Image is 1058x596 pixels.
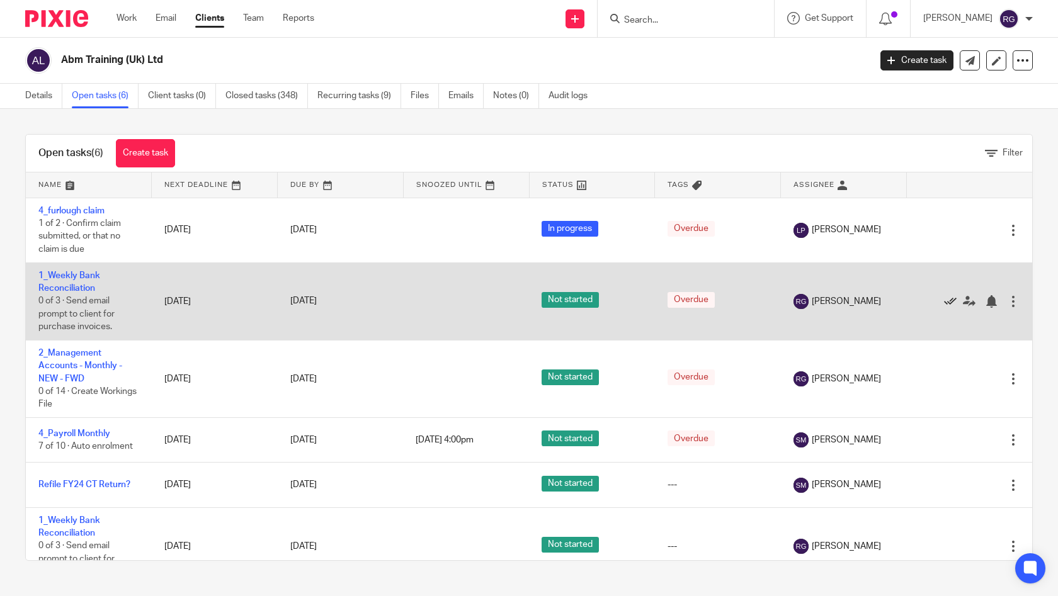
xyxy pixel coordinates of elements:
[880,50,953,70] a: Create task
[793,223,809,238] img: svg%3E
[805,14,853,23] span: Get Support
[542,476,599,492] span: Not started
[999,9,1019,29] img: svg%3E
[1003,149,1023,157] span: Filter
[38,542,115,576] span: 0 of 3 · Send email prompt to client for purchase invoices.
[152,198,278,262] td: [DATE]
[542,292,599,308] span: Not started
[38,516,100,537] a: 1_Weekly Bank Reconciliation
[38,429,110,438] a: 4_Payroll Monthly
[290,436,317,444] span: [DATE]
[542,181,574,188] span: Status
[812,295,881,308] span: [PERSON_NAME]
[623,15,736,26] input: Search
[668,478,768,491] div: ---
[793,432,809,447] img: svg%3E
[25,47,52,74] img: svg%3E
[290,542,317,551] span: [DATE]
[542,430,599,446] span: Not started
[812,434,881,446] span: [PERSON_NAME]
[944,295,963,308] a: Mark as done
[25,84,62,108] a: Details
[448,84,484,108] a: Emails
[668,369,715,385] span: Overdue
[195,12,224,25] a: Clients
[317,84,401,108] a: Recurring tasks (9)
[493,84,539,108] a: Notes (0)
[812,373,881,385] span: [PERSON_NAME]
[290,374,317,383] span: [DATE]
[38,387,137,409] span: 0 of 14 · Create Workings File
[411,84,439,108] a: Files
[812,478,881,491] span: [PERSON_NAME]
[38,206,105,215] a: 4_furlough claim
[416,181,482,188] span: Snoozed Until
[152,507,278,585] td: [DATE]
[923,12,993,25] p: [PERSON_NAME]
[416,436,474,444] span: [DATE] 4:00pm
[290,481,317,490] span: [DATE]
[793,294,809,309] img: svg%3E
[156,12,176,25] a: Email
[38,442,133,451] span: 7 of 10 · Auto enrolment
[116,139,175,167] a: Create task
[793,371,809,386] img: svg%3E
[38,296,115,331] span: 0 of 3 · Send email prompt to client for purchase invoices.
[25,10,88,27] img: Pixie
[668,430,715,446] span: Overdue
[243,12,264,25] a: Team
[668,181,689,188] span: Tags
[283,12,314,25] a: Reports
[542,221,598,237] span: In progress
[91,148,103,158] span: (6)
[38,480,130,489] a: Refile FY24 CT Return?
[38,147,103,160] h1: Open tasks
[152,262,278,340] td: [DATE]
[549,84,597,108] a: Audit logs
[542,537,599,553] span: Not started
[668,221,715,237] span: Overdue
[117,12,137,25] a: Work
[38,271,100,293] a: 1_Weekly Bank Reconciliation
[812,540,881,553] span: [PERSON_NAME]
[668,292,715,308] span: Overdue
[61,53,702,67] h2: Abm Training (Uk) Ltd
[290,225,317,234] span: [DATE]
[152,340,278,417] td: [DATE]
[152,418,278,463] td: [DATE]
[290,297,317,306] span: [DATE]
[793,539,809,554] img: svg%3E
[38,349,122,383] a: 2_Management Accounts - Monthly - NEW - FWD
[542,369,599,385] span: Not started
[38,219,121,254] span: 1 of 2 · Confirm claim submitted, or that no claim is due
[72,84,139,108] a: Open tasks (6)
[793,478,809,493] img: svg%3E
[812,223,881,236] span: [PERSON_NAME]
[668,540,768,553] div: ---
[225,84,308,108] a: Closed tasks (348)
[152,463,278,507] td: [DATE]
[148,84,216,108] a: Client tasks (0)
